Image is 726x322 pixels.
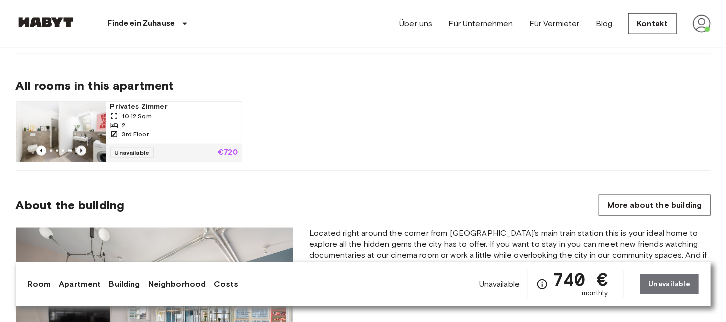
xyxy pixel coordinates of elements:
[76,146,86,156] button: Previous image
[16,101,242,162] a: Previous imagePrevious imagePrivates Zimmer10.12 Sqm23rd FloorUnavailable€720
[108,18,175,30] p: Finde ein Zuhause
[628,13,676,34] a: Kontakt
[110,102,238,112] span: Privates Zimmer
[693,15,711,33] img: avatar
[122,121,126,130] span: 2
[16,102,106,162] img: Marketing picture of unit DE-01-08-014-02Q
[480,279,520,290] span: Unavailable
[214,278,238,290] a: Costs
[449,18,513,30] a: Für Unternehmen
[399,18,432,30] a: Über uns
[59,278,101,290] a: Apartment
[582,288,608,298] span: monthly
[16,17,76,27] img: Habyt
[36,146,46,156] button: Previous image
[552,270,608,288] span: 740 €
[122,112,152,121] span: 10.12 Sqm
[148,278,206,290] a: Neighborhood
[536,278,548,290] svg: Check cost overview for full price breakdown. Please note that discounts apply to new joiners onl...
[28,278,51,290] a: Room
[16,198,125,213] span: About the building
[529,18,580,30] a: Für Vermieter
[122,130,149,139] span: 3rd Floor
[218,149,238,157] p: €720
[599,195,710,216] a: More about the building
[109,278,140,290] a: Building
[110,148,154,158] span: Unavailable
[16,78,711,93] span: All rooms in this apartment
[596,18,613,30] a: Blog
[309,228,710,283] span: Located right around the corner from [GEOGRAPHIC_DATA]’s main train station this is your ideal ho...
